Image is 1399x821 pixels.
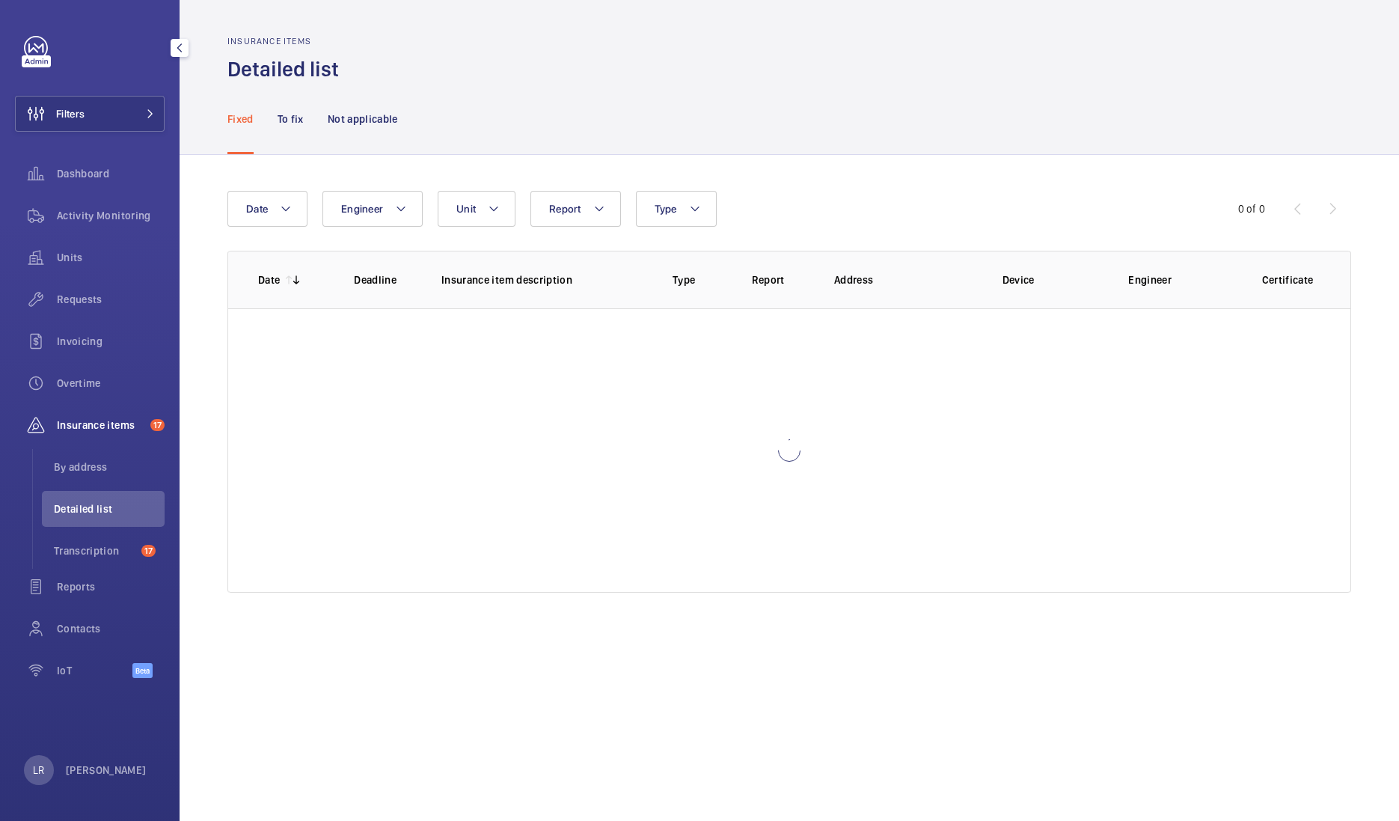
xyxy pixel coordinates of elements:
[258,272,280,287] p: Date
[57,418,144,433] span: Insurance items
[57,376,165,391] span: Overtime
[56,106,85,121] span: Filters
[57,166,165,181] span: Dashboard
[33,763,44,778] p: LR
[132,663,153,678] span: Beta
[57,579,165,594] span: Reports
[456,203,476,215] span: Unit
[344,272,407,287] p: Deadline
[57,208,165,223] span: Activity Monitoring
[530,191,621,227] button: Report
[341,203,383,215] span: Engineer
[834,272,979,287] p: Address
[227,191,307,227] button: Date
[227,112,254,126] p: Fixed
[1255,272,1320,287] p: Certificate
[227,55,348,83] h1: Detailed list
[438,191,515,227] button: Unit
[736,272,799,287] p: Report
[66,763,147,778] p: [PERSON_NAME]
[549,203,581,215] span: Report
[57,250,165,265] span: Units
[322,191,423,227] button: Engineer
[655,203,677,215] span: Type
[227,36,348,46] h2: Insurance items
[246,203,268,215] span: Date
[150,419,165,431] span: 17
[1238,201,1265,216] div: 0 of 0
[441,272,642,287] p: Insurance item description
[652,272,715,287] p: Type
[57,292,165,307] span: Requests
[636,191,717,227] button: Type
[54,501,165,516] span: Detailed list
[1128,272,1231,287] p: Engineer
[328,112,398,126] p: Not applicable
[54,543,135,558] span: Transcription
[57,334,165,349] span: Invoicing
[57,663,132,678] span: IoT
[1002,272,1105,287] p: Device
[141,545,156,557] span: 17
[15,96,165,132] button: Filters
[57,621,165,636] span: Contacts
[54,460,165,474] span: By address
[278,112,304,126] p: To fix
